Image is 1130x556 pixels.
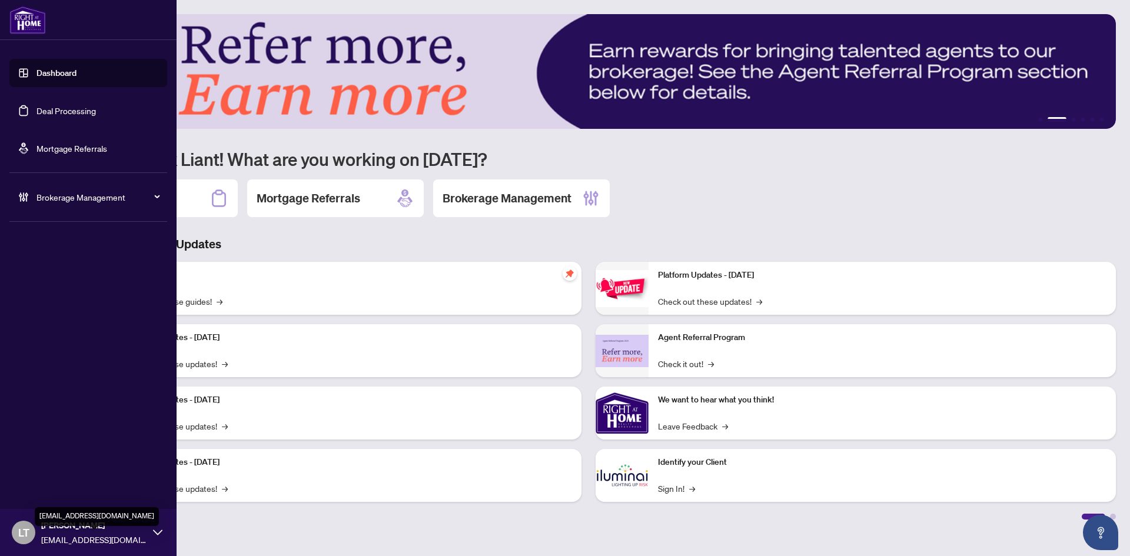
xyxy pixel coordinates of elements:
p: Agent Referral Program [658,331,1106,344]
a: Leave Feedback→ [658,420,728,432]
span: → [689,482,695,495]
span: pushpin [563,267,577,281]
button: 1 [1038,117,1043,122]
p: Platform Updates - [DATE] [124,331,572,344]
span: Brokerage Management [36,191,159,204]
a: Dashboard [36,68,77,78]
button: 2 [1048,117,1066,122]
span: → [217,295,222,308]
img: Slide 1 [61,14,1116,129]
button: 5 [1090,117,1095,122]
a: Sign In!→ [658,482,695,495]
h1: Welcome back Liant! What are you working on [DATE]? [61,148,1116,170]
img: We want to hear what you think! [596,387,649,440]
p: Platform Updates - [DATE] [658,269,1106,282]
a: Check it out!→ [658,357,714,370]
img: Platform Updates - June 23, 2025 [596,270,649,307]
div: [EMAIL_ADDRESS][DOMAIN_NAME] [35,507,159,526]
p: Platform Updates - [DATE] [124,394,572,407]
img: logo [9,6,46,34]
a: Mortgage Referrals [36,143,107,154]
img: Identify your Client [596,449,649,502]
h3: Brokerage & Industry Updates [61,236,1116,252]
span: → [756,295,762,308]
p: Self-Help [124,269,572,282]
span: → [222,420,228,432]
h2: Mortgage Referrals [257,190,360,207]
p: We want to hear what you think! [658,394,1106,407]
button: 6 [1099,117,1104,122]
span: → [222,482,228,495]
button: 4 [1081,117,1085,122]
span: [EMAIL_ADDRESS][DOMAIN_NAME] [41,533,147,546]
a: Deal Processing [36,105,96,116]
span: → [722,420,728,432]
button: 3 [1071,117,1076,122]
img: Agent Referral Program [596,335,649,367]
span: → [222,357,228,370]
p: Identify your Client [658,456,1106,469]
h2: Brokerage Management [443,190,571,207]
a: Check out these updates!→ [658,295,762,308]
button: Open asap [1083,515,1118,550]
p: Platform Updates - [DATE] [124,456,572,469]
span: LT [18,524,29,541]
span: → [708,357,714,370]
